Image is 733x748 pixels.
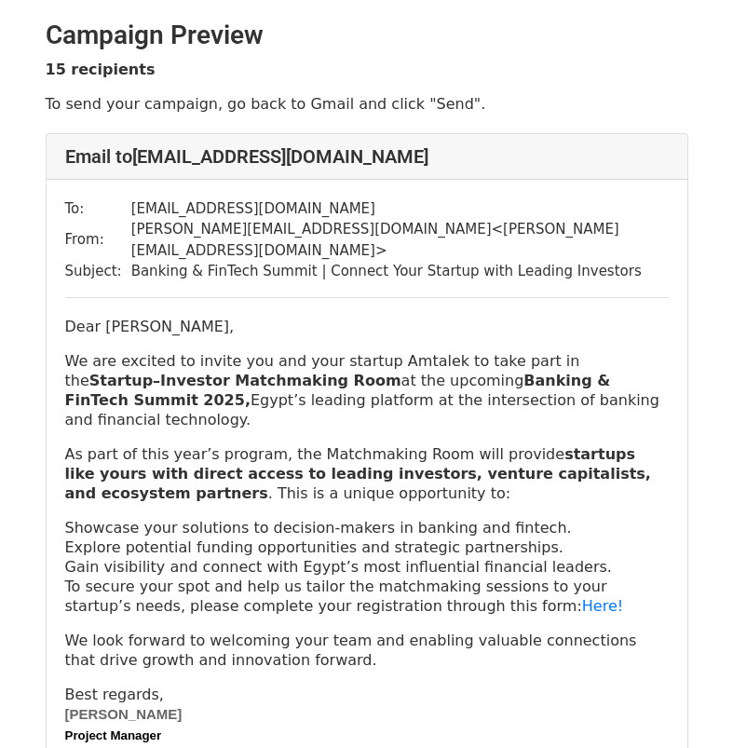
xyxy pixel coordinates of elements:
p: Gain visibility and connect with Egypt’s most influential financial leaders. [65,557,669,577]
h4: Email to [EMAIL_ADDRESS][DOMAIN_NAME] [65,145,669,168]
b: Project Manager [65,728,162,742]
p: We look forward to welcoming your team and enabling valuable connections that drive growth and in... [65,631,669,670]
p: Explore potential funding opportunities and strategic partnerships. [65,537,669,557]
strong: Banking & FinTech Summit 2025, [65,372,611,409]
a: Here! [582,597,623,615]
td: Banking & FinTech Summit | Connect Your Startup with Leading Investors [131,261,669,282]
td: To: [65,198,131,220]
p: To send your campaign, go back to Gmail and click "Send". [46,94,688,114]
h2: Campaign Preview [46,20,688,51]
p: We are excited to invite you and your startup Amtalek to take part in the at the upcoming Egypt’s... [65,351,669,429]
p: Showcase your solutions to decision-makers in banking and fintech. [65,518,669,537]
strong: Startup–Investor Matchmaking Room [89,372,401,389]
strong: startups like yours with direct access to leading investors, venture capitalists, and ecosystem p... [65,445,651,502]
td: [EMAIL_ADDRESS][DOMAIN_NAME] [131,198,669,220]
p: Dear [PERSON_NAME], [65,317,669,336]
td: [PERSON_NAME][EMAIL_ADDRESS][DOMAIN_NAME] < [PERSON_NAME][EMAIL_ADDRESS][DOMAIN_NAME] > [131,219,669,261]
p: Best regards, [65,685,669,704]
strong: 15 recipients [46,61,156,78]
p: To secure your spot and help us tailor the matchmaking sessions to your startup’s needs, please c... [65,577,669,616]
td: Subject: [65,261,131,282]
p: As part of this year’s program, the Matchmaking Room will provide . This is a unique opportunity to: [65,444,669,503]
td: From: [65,219,131,261]
b: [PERSON_NAME] [65,706,183,722]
